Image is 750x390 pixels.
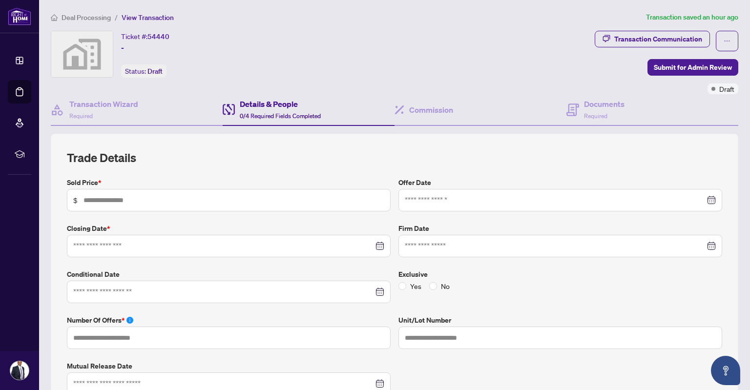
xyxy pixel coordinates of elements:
span: Draft [719,83,734,94]
span: 54440 [147,32,169,41]
span: Submit for Admin Review [654,60,732,75]
article: Transaction saved an hour ago [646,12,738,23]
label: Exclusive [398,269,722,280]
button: Transaction Communication [595,31,710,47]
label: Closing Date [67,223,391,234]
span: info-circle [126,317,133,324]
h4: Transaction Wizard [69,98,138,110]
img: Profile Icon [10,361,29,380]
label: Sold Price [67,177,391,188]
span: home [51,14,58,21]
label: Mutual Release Date [67,361,391,371]
h4: Documents [584,98,625,110]
span: Required [69,112,93,120]
button: Open asap [711,356,740,385]
li: / [115,12,118,23]
span: $ [73,195,78,205]
h4: Commission [409,104,453,116]
div: Status: [121,64,167,78]
div: Ticket #: [121,31,169,42]
span: Deal Processing [62,13,111,22]
span: No [437,281,454,291]
h4: Details & People [240,98,321,110]
label: Firm Date [398,223,722,234]
span: 0/4 Required Fields Completed [240,112,321,120]
span: Yes [406,281,425,291]
label: Number of offers [67,315,391,326]
label: Conditional Date [67,269,391,280]
span: - [121,42,124,54]
span: Required [584,112,607,120]
span: Draft [147,67,163,76]
img: logo [8,7,31,25]
img: svg%3e [51,31,113,77]
label: Offer Date [398,177,722,188]
span: ellipsis [724,38,730,44]
h2: Trade Details [67,150,722,165]
span: View Transaction [122,13,174,22]
button: Submit for Admin Review [647,59,738,76]
div: Transaction Communication [614,31,702,47]
label: Unit/Lot Number [398,315,722,326]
